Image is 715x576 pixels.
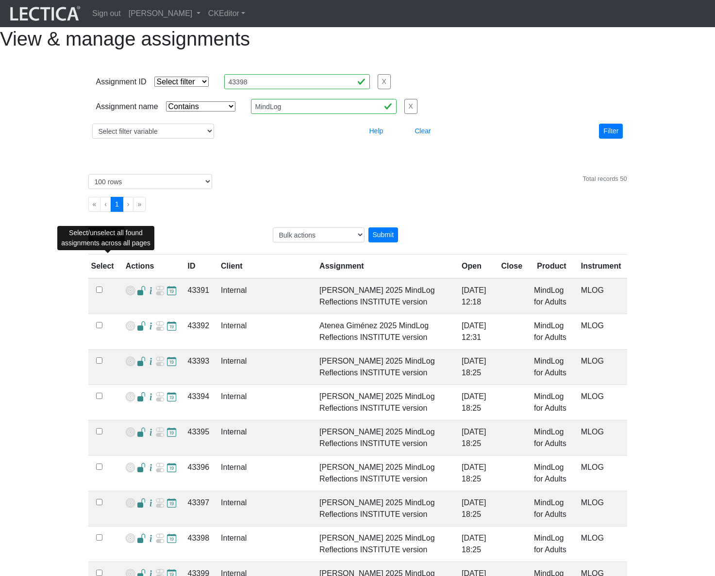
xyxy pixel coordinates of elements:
span: Update close date [167,321,176,332]
span: Access List [137,321,146,332]
div: Assignment name [96,101,158,112]
span: Assignment Details [146,392,155,402]
td: [PERSON_NAME] 2025 MindLog Reflections INSTITUTE version [314,278,456,314]
button: Help [365,124,388,139]
td: 43398 [182,527,216,562]
button: Clear [410,124,435,139]
td: MLOG [575,385,627,420]
td: [DATE] 18:25 [456,456,495,491]
td: [PERSON_NAME] 2025 MindLog Reflections INSTITUTE version [314,491,456,527]
span: Re-open Assignment [155,498,165,509]
span: Add VCoLs [126,498,135,509]
img: lecticalive [8,4,81,23]
button: X [378,74,391,89]
td: [DATE] 12:18 [456,278,495,314]
td: 43391 [182,278,216,314]
span: Assignment Details [146,498,155,509]
td: [PERSON_NAME] 2025 MindLog Reflections INSTITUTE version [314,420,456,456]
div: Assignment ID [96,76,147,88]
span: Access List [137,357,146,367]
td: MindLog for Adults [528,527,575,562]
a: Help [365,127,388,135]
td: [DATE] 18:25 [456,350,495,385]
span: Add VCoLs [126,357,135,367]
th: Instrument [575,255,627,279]
span: Update close date [167,357,176,367]
th: Client [215,255,314,279]
th: Open [456,255,495,279]
span: Add VCoLs [126,286,135,296]
span: Access List [137,534,146,544]
td: MindLog for Adults [528,491,575,527]
a: CKEditor [204,4,249,23]
td: 43397 [182,491,216,527]
td: MLOG [575,350,627,385]
th: Actions [120,255,182,279]
td: Internal [215,456,314,491]
td: MLOG [575,456,627,491]
td: 43392 [182,314,216,350]
span: Re-open Assignment [155,534,165,544]
td: 43393 [182,350,216,385]
td: Internal [215,385,314,420]
span: Update close date [167,392,176,402]
td: MindLog for Adults [528,278,575,314]
td: Internal [215,278,314,314]
td: MLOG [575,420,627,456]
td: Internal [215,527,314,562]
span: Re-open Assignment [155,463,165,473]
td: 43395 [182,420,216,456]
span: Add VCoLs [126,534,135,544]
th: Assignment [314,255,456,279]
span: Re-open Assignment [155,321,165,332]
span: Access List [137,392,146,402]
button: Filter [599,124,623,139]
td: Internal [215,491,314,527]
td: MindLog for Adults [528,314,575,350]
span: Assignment Details [146,357,155,367]
span: Assignment Details [146,321,155,332]
td: [DATE] 18:25 [456,420,495,456]
span: Add VCoLs [126,428,135,438]
span: Update close date [167,498,176,509]
th: Product [528,255,575,279]
td: MLOG [575,314,627,350]
span: Re-open Assignment [155,357,165,367]
span: Add VCoLs [126,321,135,332]
span: Re-open Assignment [155,286,165,296]
td: [DATE] 12:31 [456,314,495,350]
td: Internal [215,420,314,456]
div: Select/unselect all found assignments across all pages [57,226,154,250]
span: Update close date [167,286,176,296]
a: Sign out [88,4,125,23]
span: Assignment Details [146,463,155,473]
td: MLOG [575,527,627,562]
th: ID [182,255,216,279]
td: [PERSON_NAME] 2025 MindLog Reflections INSTITUTE version [314,456,456,491]
a: [PERSON_NAME] [125,4,204,23]
div: Total records 50 [582,174,627,183]
td: [PERSON_NAME] 2025 MindLog Reflections INSTITUTE version [314,350,456,385]
td: MLOG [575,278,627,314]
span: Access List [137,428,146,438]
td: MLOG [575,491,627,527]
td: Internal [215,350,314,385]
td: [PERSON_NAME] 2025 MindLog Reflections INSTITUTE version [314,385,456,420]
span: Assignment Details [146,534,155,544]
td: [DATE] 18:25 [456,491,495,527]
td: MindLog for Adults [528,350,575,385]
span: Re-open Assignment [155,392,165,402]
span: Access List [137,286,146,296]
td: 43396 [182,456,216,491]
span: Access List [137,498,146,509]
td: [DATE] 18:25 [456,385,495,420]
span: Re-open Assignment [155,428,165,438]
span: Access List [137,463,146,473]
th: Close [496,255,529,279]
ul: Pagination [88,197,627,212]
td: [PERSON_NAME] 2025 MindLog Reflections INSTITUTE version [314,527,456,562]
td: [DATE] 18:25 [456,527,495,562]
div: Submit [368,227,399,242]
span: Assignment Details [146,428,155,438]
td: MindLog for Adults [528,420,575,456]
